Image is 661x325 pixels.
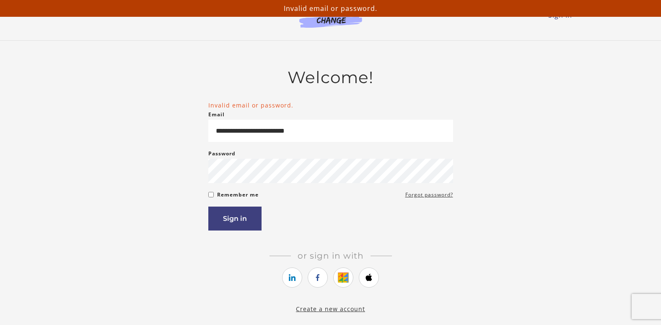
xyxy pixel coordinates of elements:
a: https://courses.thinkific.com/users/auth/linkedin?ss%5Breferral%5D=&ss%5Buser_return_to%5D=&ss%5B... [282,267,302,288]
p: Invalid email or password. [3,3,658,13]
label: Email [208,110,225,120]
label: Password [208,149,236,159]
a: Forgot password? [405,190,453,200]
img: Agents of Change Logo [290,8,371,28]
a: https://courses.thinkific.com/users/auth/facebook?ss%5Breferral%5D=&ss%5Buser_return_to%5D=&ss%5B... [308,267,328,288]
label: Remember me [217,190,259,200]
a: https://courses.thinkific.com/users/auth/apple?ss%5Breferral%5D=&ss%5Buser_return_to%5D=&ss%5Bvis... [359,267,379,288]
li: Invalid email or password. [208,101,453,110]
button: Sign in [208,207,262,231]
h2: Welcome! [208,68,453,87]
a: Create a new account [296,305,365,313]
span: Or sign in with [291,251,371,261]
a: https://courses.thinkific.com/users/auth/google?ss%5Breferral%5D=&ss%5Buser_return_to%5D=&ss%5Bvi... [333,267,353,288]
